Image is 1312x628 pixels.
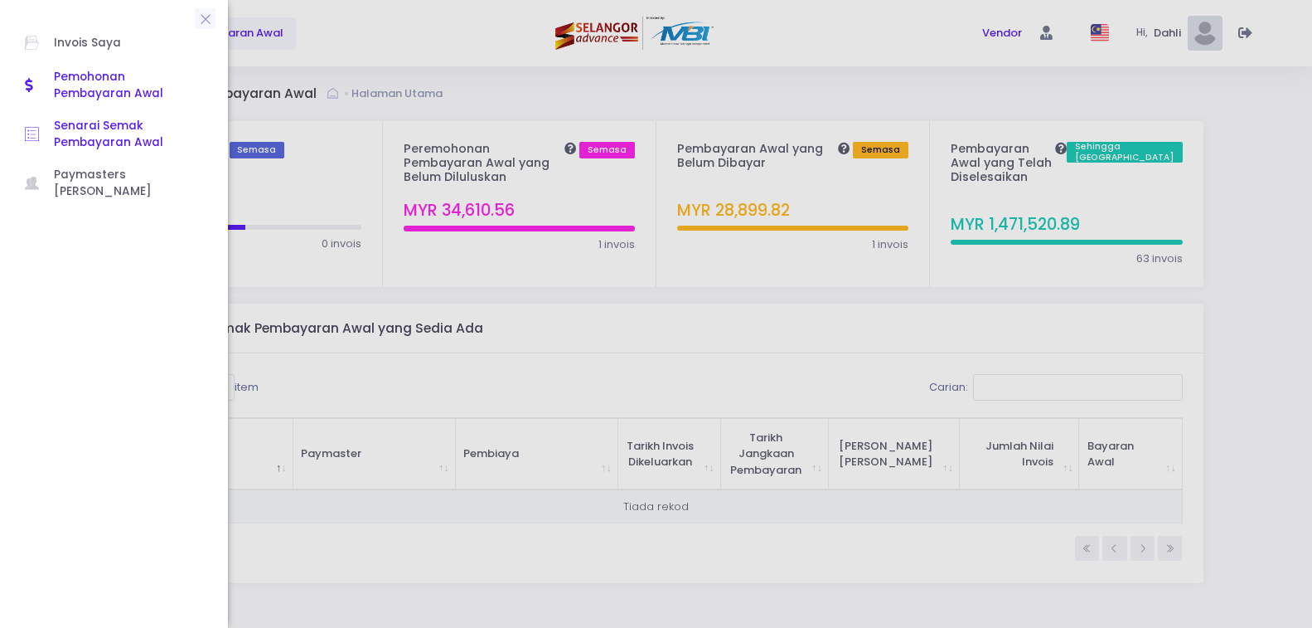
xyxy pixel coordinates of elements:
[8,110,220,159] a: Senarai Semak Pembayaran Awal
[54,167,203,201] span: Paymasters [PERSON_NAME]
[8,61,220,110] a: Pemohonan Pembayaran Awal
[54,69,203,103] span: Pemohonan Pembayaran Awal
[54,118,203,152] span: Senarai Semak Pembayaran Awal
[8,159,220,208] a: Paymasters [PERSON_NAME]
[8,25,220,61] a: Invois Saya
[54,32,203,54] span: Invois Saya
